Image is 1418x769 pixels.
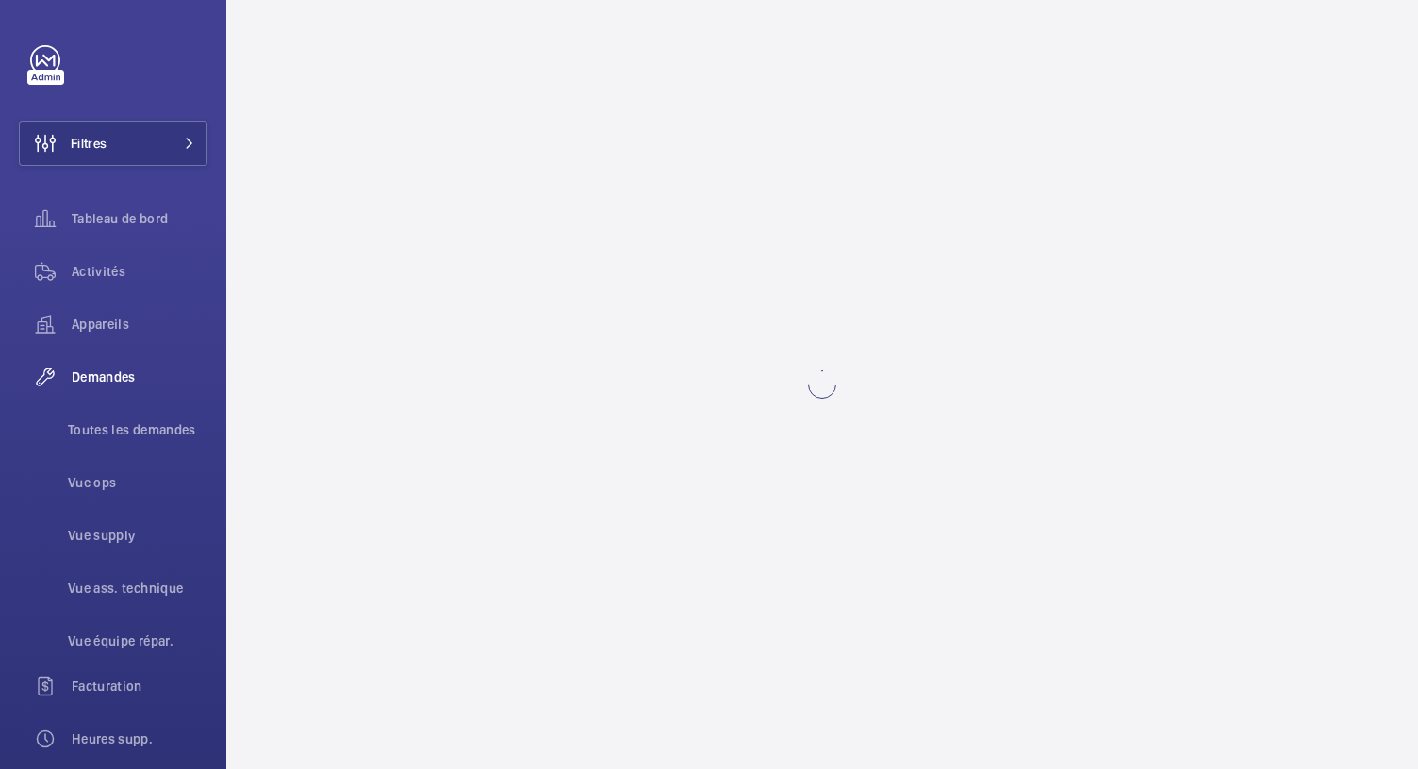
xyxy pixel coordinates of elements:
[72,209,207,228] span: Tableau de bord
[19,121,207,166] button: Filtres
[68,631,207,650] span: Vue équipe répar.
[72,677,207,695] span: Facturation
[72,315,207,334] span: Appareils
[71,134,107,153] span: Filtres
[72,729,207,748] span: Heures supp.
[68,579,207,597] span: Vue ass. technique
[72,368,207,386] span: Demandes
[68,420,207,439] span: Toutes les demandes
[68,526,207,545] span: Vue supply
[72,262,207,281] span: Activités
[68,473,207,492] span: Vue ops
